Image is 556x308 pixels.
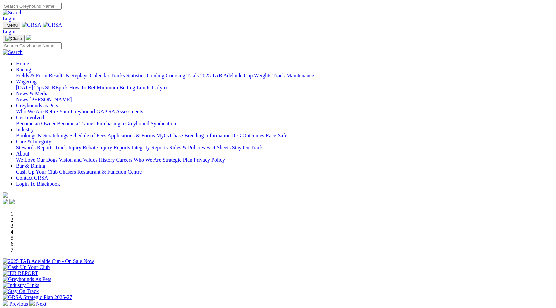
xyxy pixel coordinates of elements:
[16,121,553,127] div: Get Involved
[200,73,253,78] a: 2025 TAB Adelaide Cup
[16,157,57,163] a: We Love Our Dogs
[90,73,109,78] a: Calendar
[254,73,271,78] a: Weights
[97,109,143,114] a: GAP SA Assessments
[16,157,553,163] div: About
[16,145,53,150] a: Stewards Reports
[16,61,29,66] a: Home
[3,300,8,306] img: chevron-left-pager-white.svg
[163,157,192,163] a: Strategic Plan
[3,192,8,198] img: logo-grsa-white.png
[3,264,50,270] img: Cash Up Your Club
[16,91,49,96] a: News & Media
[186,73,199,78] a: Trials
[69,133,106,138] a: Schedule of Fees
[9,301,28,307] span: Previous
[156,133,183,138] a: MyOzChase
[29,97,72,102] a: [PERSON_NAME]
[9,199,15,204] img: twitter.svg
[3,29,15,34] a: Login
[45,85,68,90] a: SUREpick
[166,73,185,78] a: Coursing
[16,127,34,132] a: Industry
[16,67,31,72] a: Racing
[59,157,97,163] a: Vision and Values
[16,175,48,181] a: Contact GRSA
[16,133,553,139] div: Industry
[16,133,68,138] a: Bookings & Scratchings
[206,145,231,150] a: Fact Sheets
[29,300,35,306] img: chevron-right-pager-white.svg
[16,163,45,169] a: Bar & Dining
[3,16,15,21] a: Login
[107,133,155,138] a: Applications & Forms
[16,109,44,114] a: Who We Are
[97,85,150,90] a: Minimum Betting Limits
[43,22,62,28] img: GRSA
[16,121,56,126] a: Become an Owner
[116,157,132,163] a: Careers
[3,22,20,29] button: Toggle navigation
[265,133,287,138] a: Race Safe
[29,301,46,307] a: Next
[22,22,41,28] img: GRSA
[3,282,39,288] img: Industry Links
[26,35,31,40] img: logo-grsa-white.png
[55,145,98,150] a: Track Injury Rebate
[151,121,176,126] a: Syndication
[184,133,231,138] a: Breeding Information
[134,157,161,163] a: Who We Are
[3,294,72,300] img: GRSA Strategic Plan 2025-27
[16,151,29,157] a: About
[152,85,168,90] a: Isolynx
[16,97,28,102] a: News
[3,3,62,10] input: Search
[16,79,37,84] a: Wagering
[16,97,553,103] div: News & Media
[7,23,18,28] span: Menu
[232,145,263,150] a: Stay On Track
[97,121,149,126] a: Purchasing a Greyhound
[16,85,553,91] div: Wagering
[36,301,46,307] span: Next
[59,169,142,175] a: Chasers Restaurant & Function Centre
[232,133,264,138] a: ICG Outcomes
[99,157,115,163] a: History
[3,276,51,282] img: Greyhounds As Pets
[16,73,553,79] div: Racing
[3,35,25,42] button: Toggle navigation
[3,270,38,276] img: IER REPORT
[3,49,23,55] img: Search
[49,73,88,78] a: Results & Replays
[16,139,51,144] a: Care & Integrity
[69,85,96,90] a: How To Bet
[57,121,95,126] a: Become a Trainer
[16,73,47,78] a: Fields & Form
[16,181,60,187] a: Login To Blackbook
[273,73,314,78] a: Track Maintenance
[3,199,8,204] img: facebook.svg
[3,288,39,294] img: Stay On Track
[3,10,23,16] img: Search
[16,145,553,151] div: Care & Integrity
[45,109,95,114] a: Retire Your Greyhound
[3,42,62,49] input: Search
[3,301,29,307] a: Previous
[16,109,553,115] div: Greyhounds as Pets
[131,145,168,150] a: Integrity Reports
[126,73,146,78] a: Statistics
[16,85,44,90] a: [DATE] Tips
[5,36,22,41] img: Close
[3,258,94,264] img: 2025 TAB Adelaide Cup - On Sale Now
[16,103,58,108] a: Greyhounds as Pets
[169,145,205,150] a: Rules & Policies
[16,169,58,175] a: Cash Up Your Club
[111,73,125,78] a: Tracks
[16,169,553,175] div: Bar & Dining
[99,145,130,150] a: Injury Reports
[147,73,164,78] a: Grading
[16,115,44,120] a: Get Involved
[194,157,225,163] a: Privacy Policy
